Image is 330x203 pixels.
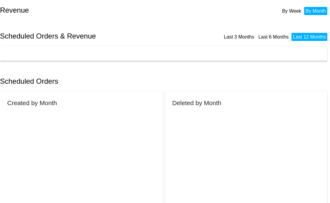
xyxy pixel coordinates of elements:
li: By Month [304,7,328,15]
a: Last 12 Months [293,34,326,39]
h2: Created by Month [7,99,57,106]
a: Last 6 Months [258,34,289,39]
li: By Week [281,7,303,15]
a: Last 3 Months [224,34,254,39]
h2: Deleted by Month [172,99,221,106]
